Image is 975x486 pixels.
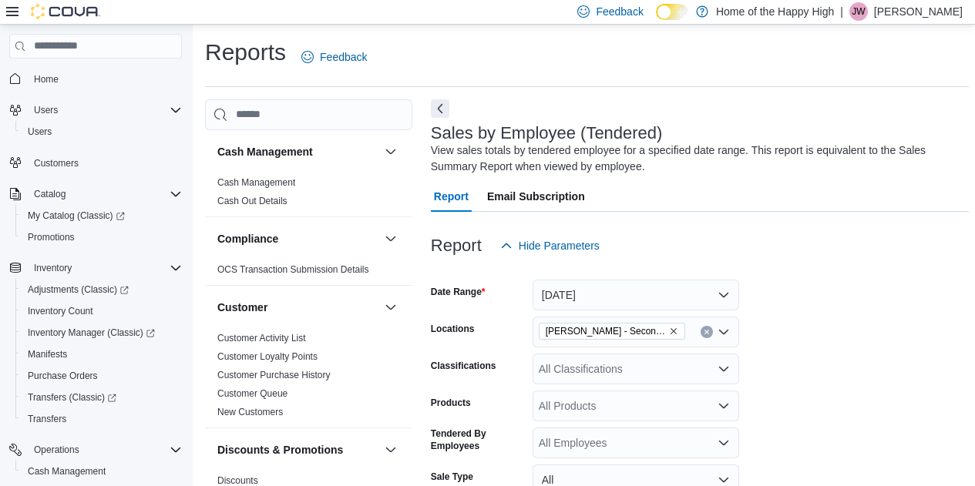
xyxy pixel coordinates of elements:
[217,351,318,362] a: Customer Loyalty Points
[217,196,287,206] a: Cash Out Details
[22,323,182,342] span: Inventory Manager (Classic)
[3,152,188,174] button: Customers
[34,188,66,200] span: Catalog
[3,257,188,279] button: Inventory
[22,345,73,364] a: Manifests
[217,370,331,380] a: Customer Purchase History
[15,205,188,226] a: My Catalog (Classic)
[28,259,182,277] span: Inventory
[217,442,378,458] button: Discounts & Promotions
[22,462,182,481] span: Cash Management
[431,471,473,483] label: Sale Type
[533,280,739,310] button: [DATE]
[217,387,287,400] span: Customer Queue
[28,441,182,459] span: Operations
[28,101,182,119] span: Users
[28,126,52,138] span: Users
[217,195,287,207] span: Cash Out Details
[519,238,600,253] span: Hide Parameters
[15,279,188,300] a: Adjustments (Classic)
[22,345,182,364] span: Manifests
[431,397,471,409] label: Products
[217,144,378,159] button: Cash Management
[15,322,188,344] a: Inventory Manager (Classic)
[22,367,182,385] span: Purchase Orders
[22,410,182,428] span: Transfers
[28,231,75,243] span: Promotions
[22,367,104,385] a: Purchase Orders
[22,302,182,320] span: Inventory Count
[849,2,868,21] div: Jacob Williams
[217,300,378,315] button: Customer
[434,181,469,212] span: Report
[656,20,657,21] span: Dark Mode
[494,230,606,261] button: Hide Parameters
[205,329,412,427] div: Customer
[34,444,79,456] span: Operations
[3,99,188,121] button: Users
[15,365,188,387] button: Purchase Orders
[205,260,412,285] div: Compliance
[382,142,400,161] button: Cash Management
[431,236,482,255] h3: Report
[382,441,400,459] button: Discounts & Promotions
[205,173,412,216] div: Cash Management
[28,70,65,89] a: Home
[320,49,367,65] span: Feedback
[3,439,188,461] button: Operations
[205,37,286,68] h1: Reports
[28,185,182,203] span: Catalog
[217,300,267,315] h3: Customer
[718,363,730,375] button: Open list of options
[539,323,685,340] span: Warman - Second Ave - Prairie Records
[217,406,283,418] span: New Customers
[22,410,72,428] a: Transfers
[28,391,116,404] span: Transfers (Classic)
[382,298,400,317] button: Customer
[28,327,155,339] span: Inventory Manager (Classic)
[718,437,730,449] button: Open list of options
[217,176,295,189] span: Cash Management
[28,154,85,173] a: Customers
[28,209,125,222] span: My Catalog (Classic)
[31,4,100,19] img: Cova
[217,442,343,458] h3: Discounts & Promotions
[217,475,258,486] a: Discounts
[431,360,496,372] label: Classifications
[874,2,963,21] p: [PERSON_NAME]
[596,4,643,19] span: Feedback
[28,283,129,296] span: Adjustments (Classic)
[28,370,98,382] span: Purchase Orders
[656,4,688,20] input: Dark Mode
[15,344,188,365] button: Manifests
[22,280,135,299] a: Adjustments (Classic)
[852,2,865,21] span: JW
[15,121,188,142] button: Users
[15,300,188,322] button: Inventory Count
[217,144,313,159] h3: Cash Management
[546,323,666,339] span: [PERSON_NAME] - Second Ave - Prairie Records
[22,388,182,407] span: Transfers (Classic)
[34,262,72,274] span: Inventory
[217,350,318,363] span: Customer Loyalty Points
[295,42,373,72] a: Feedback
[15,408,188,430] button: Transfers
[28,441,86,459] button: Operations
[22,280,182,299] span: Adjustments (Classic)
[431,427,526,452] label: Tendered By Employees
[431,142,961,175] div: View sales totals by tendered employee for a specified date range. This report is equivalent to t...
[28,465,106,478] span: Cash Management
[217,388,287,399] a: Customer Queue
[718,400,730,412] button: Open list of options
[431,286,486,298] label: Date Range
[3,183,188,205] button: Catalog
[22,122,182,141] span: Users
[34,104,58,116] span: Users
[431,124,663,142] h3: Sales by Employee (Tendered)
[22,122,58,141] a: Users
[28,413,66,425] span: Transfers
[840,2,843,21] p: |
[431,99,449,118] button: Next
[217,332,306,344] span: Customer Activity List
[217,177,295,188] a: Cash Management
